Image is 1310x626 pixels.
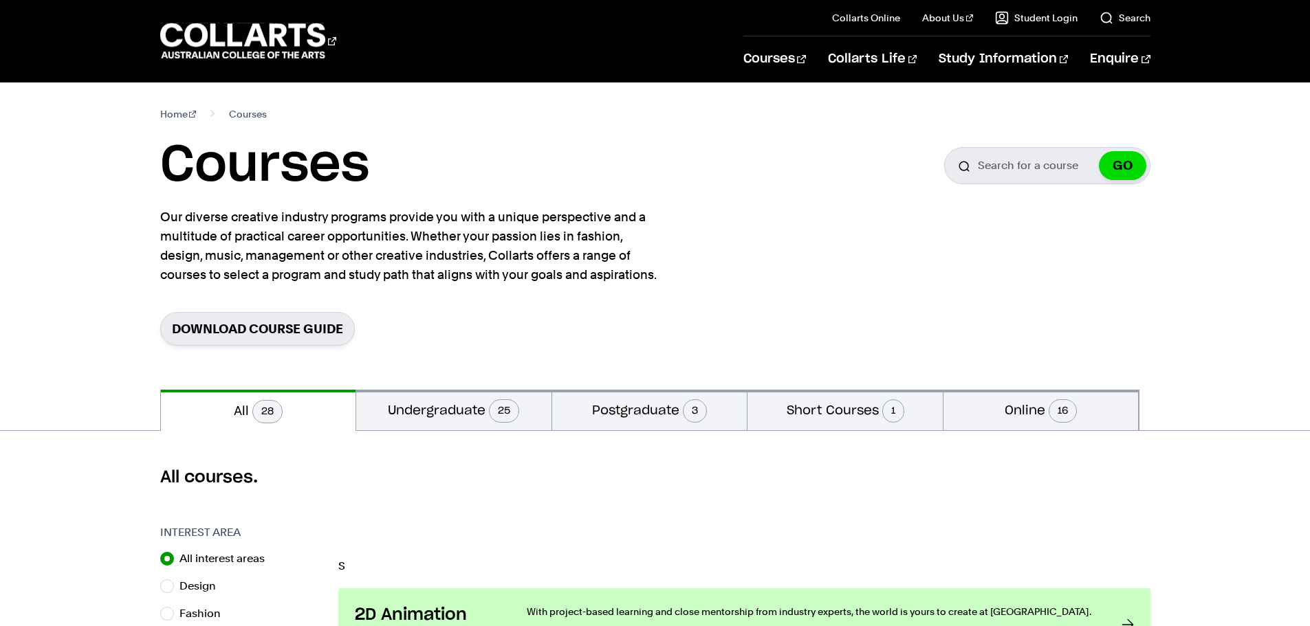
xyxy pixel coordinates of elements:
p: S [338,561,1150,572]
p: Our diverse creative industry programs provide you with a unique perspective and a multitude of p... [160,208,662,284]
span: 28 [252,400,283,423]
a: Courses [743,36,806,82]
a: Collarts Online [832,11,900,25]
p: With project-based learning and close mentorship from industry experts, the world is yours to cre... [527,605,1094,618]
h1: Courses [160,135,369,197]
label: Design [179,577,227,596]
a: Collarts Life [828,36,917,82]
button: Postgraduate3 [552,390,747,430]
label: Fashion [179,604,232,623]
a: Enquire [1090,36,1150,82]
span: 3 [683,399,707,423]
button: All28 [161,390,356,431]
a: Download Course Guide [160,312,355,346]
span: Courses [229,104,267,124]
span: 25 [489,399,519,423]
button: Online16 [943,390,1139,430]
span: 1 [882,399,904,423]
a: Search [1100,11,1150,25]
span: 16 [1049,399,1077,423]
h3: 2D Animation [355,605,499,625]
input: Search for a course [944,147,1150,184]
a: Home [160,104,197,124]
button: GO [1099,151,1146,180]
h2: All courses. [160,467,1150,489]
div: Go to homepage [160,21,336,60]
button: Undergraduate25 [356,390,552,430]
a: Student Login [995,11,1078,25]
button: Short Courses1 [747,390,943,430]
h3: Interest Area [160,524,325,541]
a: Study Information [939,36,1068,82]
a: About Us [922,11,973,25]
label: All interest areas [179,549,276,568]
